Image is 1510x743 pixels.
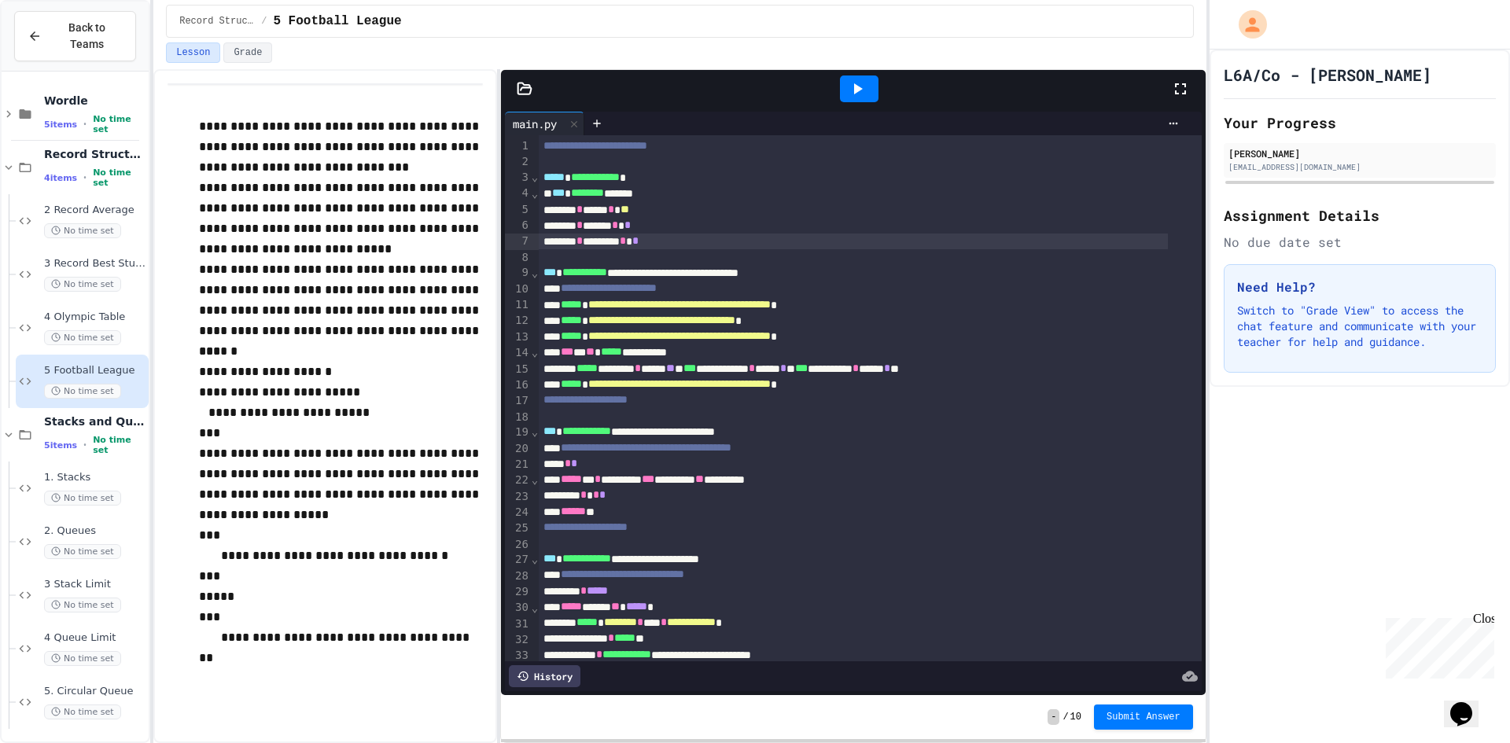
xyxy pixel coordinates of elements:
[505,552,531,568] div: 27
[505,410,531,425] div: 18
[505,313,531,329] div: 12
[505,202,531,218] div: 5
[44,704,121,719] span: No time set
[1222,6,1271,42] div: My Account
[505,473,531,488] div: 22
[505,537,531,553] div: 26
[273,12,401,31] span: 5 Football League
[505,116,565,132] div: main.py
[531,171,539,183] span: Fold line
[93,167,145,188] span: No time set
[531,473,539,486] span: Fold line
[509,665,580,687] div: History
[505,489,531,505] div: 23
[93,114,145,134] span: No time set
[44,440,77,451] span: 5 items
[44,173,77,183] span: 4 items
[505,505,531,520] div: 24
[505,457,531,473] div: 21
[44,631,145,645] span: 4 Queue Limit
[505,425,531,440] div: 19
[505,265,531,281] div: 9
[505,170,531,186] div: 3
[505,584,531,600] div: 29
[505,632,531,648] div: 32
[44,471,145,484] span: 1. Stacks
[505,520,531,536] div: 25
[44,364,145,377] span: 5 Football League
[1107,711,1180,723] span: Submit Answer
[44,147,145,161] span: Record Structures
[1224,233,1496,252] div: No due date set
[505,329,531,345] div: 13
[166,42,220,63] button: Lesson
[505,393,531,409] div: 17
[44,330,121,345] span: No time set
[505,377,531,393] div: 16
[44,491,121,506] span: No time set
[531,553,539,565] span: Fold line
[1228,161,1491,173] div: [EMAIL_ADDRESS][DOMAIN_NAME]
[44,223,121,238] span: No time set
[531,425,539,438] span: Fold line
[1224,112,1496,134] h2: Your Progress
[1224,64,1431,86] h1: L6A/Co - [PERSON_NAME]
[261,15,267,28] span: /
[531,187,539,200] span: Fold line
[44,651,121,666] span: No time set
[44,414,145,429] span: Stacks and Queues
[505,138,531,154] div: 1
[1228,146,1491,160] div: [PERSON_NAME]
[1070,711,1081,723] span: 10
[51,20,123,53] span: Back to Teams
[505,616,531,632] div: 31
[1094,704,1193,730] button: Submit Answer
[531,601,539,614] span: Fold line
[505,648,531,664] div: 33
[505,154,531,170] div: 2
[44,524,145,538] span: 2. Queues
[44,311,145,324] span: 4 Olympic Table
[44,598,121,612] span: No time set
[505,297,531,313] div: 11
[44,544,121,559] span: No time set
[505,281,531,297] div: 10
[505,186,531,201] div: 4
[505,362,531,377] div: 15
[505,112,584,135] div: main.py
[505,600,531,616] div: 30
[44,685,145,698] span: 5. Circular Queue
[505,441,531,457] div: 20
[14,11,136,61] button: Back to Teams
[505,250,531,266] div: 8
[531,267,539,279] span: Fold line
[44,204,145,217] span: 2 Record Average
[83,118,87,131] span: •
[505,345,531,361] div: 14
[223,42,272,63] button: Grade
[1237,278,1482,296] h3: Need Help?
[44,94,145,108] span: Wordle
[1237,303,1482,350] p: Switch to "Grade View" to access the chat feature and communicate with your teacher for help and ...
[44,120,77,130] span: 5 items
[1224,204,1496,226] h2: Assignment Details
[83,171,87,184] span: •
[44,277,121,292] span: No time set
[44,578,145,591] span: 3 Stack Limit
[505,218,531,234] div: 6
[1444,680,1494,727] iframe: chat widget
[1048,709,1059,725] span: -
[6,6,109,100] div: Chat with us now!Close
[44,384,121,399] span: No time set
[179,15,255,28] span: Record Structures
[1063,711,1068,723] span: /
[44,257,145,270] span: 3 Record Best Student
[531,346,539,359] span: Fold line
[83,439,87,451] span: •
[505,234,531,249] div: 7
[505,568,531,584] div: 28
[93,435,145,455] span: No time set
[1379,612,1494,679] iframe: chat widget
